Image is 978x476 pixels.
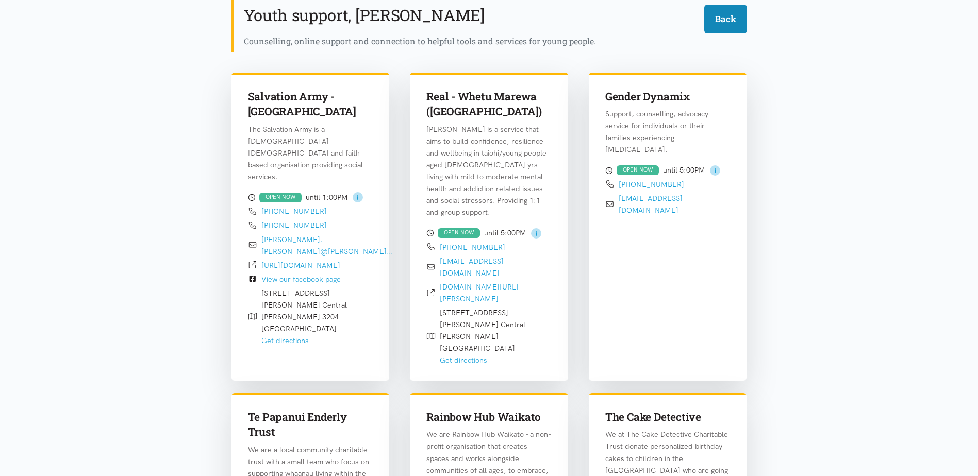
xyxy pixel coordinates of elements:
p: Support, counselling, advocacy service for individuals or their families experiencing [MEDICAL_DA... [605,108,731,156]
h3: Salvation Army - [GEOGRAPHIC_DATA] [248,89,373,120]
a: [URL][DOMAIN_NAME] [261,261,340,270]
button: Back [704,5,747,33]
div: OPEN NOW [438,228,480,238]
a: [PHONE_NUMBER] [619,180,684,189]
a: [PHONE_NUMBER] [440,243,505,252]
div: [STREET_ADDRESS] [PERSON_NAME] Central [PERSON_NAME] 3204 [GEOGRAPHIC_DATA] [261,287,347,347]
div: OPEN NOW [617,165,659,175]
h3: The Cake Detective [605,410,731,424]
div: until 5:00PM [426,227,552,239]
a: [EMAIL_ADDRESS][DOMAIN_NAME] [619,194,683,215]
a: Get directions [440,355,487,365]
div: [STREET_ADDRESS] [PERSON_NAME] Central [PERSON_NAME] [GEOGRAPHIC_DATA] [440,307,525,366]
a: [DOMAIN_NAME][URL][PERSON_NAME] [440,282,519,303]
a: Get directions [261,336,309,345]
div: until 5:00PM [605,164,731,176]
h3: Rainbow Hub Waikato [426,410,552,424]
a: [EMAIL_ADDRESS][DOMAIN_NAME] [440,257,504,278]
div: until 1:00PM [248,191,373,203]
div: Counselling, online support and connection to helpful tools and services for young people. [244,35,747,48]
a: [PERSON_NAME].[PERSON_NAME]@[PERSON_NAME]... [261,235,393,256]
h3: Te Papanui Enderly Trust [248,410,373,440]
p: The Salvation Army is a [DEMOGRAPHIC_DATA] [DEMOGRAPHIC_DATA] and faith based organisation provid... [248,124,373,183]
div: OPEN NOW [259,193,302,202]
a: [PHONE_NUMBER] [261,220,327,230]
h3: Gender Dynamix [605,89,731,104]
h2: Youth support, [PERSON_NAME] [244,5,485,26]
a: View our facebook page [261,275,341,284]
h3: Real - Whetu Marewa ([GEOGRAPHIC_DATA]) [426,89,552,120]
p: [PERSON_NAME] is a service that aims to build confidence, resilience and wellbeing in taiohi/youn... [426,124,552,218]
a: [PHONE_NUMBER] [261,207,327,216]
